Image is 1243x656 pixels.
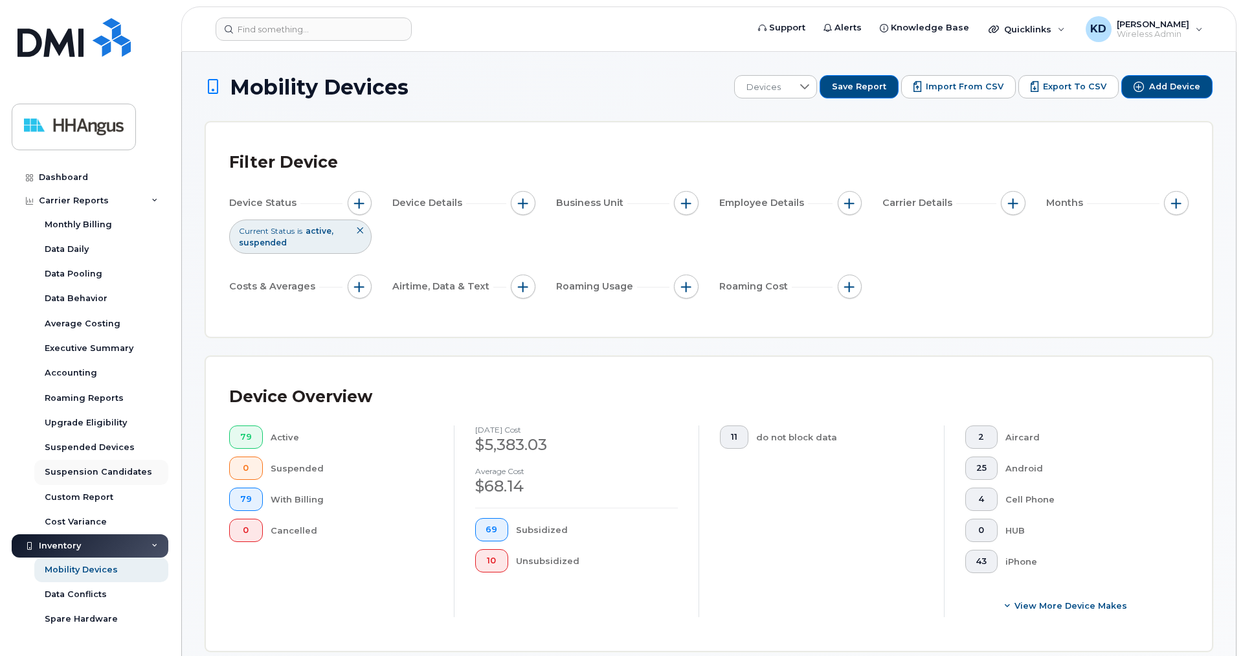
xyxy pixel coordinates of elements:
span: Months [1046,196,1087,210]
button: 0 [965,519,998,542]
span: Business Unit [556,196,627,210]
span: Carrier Details [882,196,956,210]
button: 79 [229,488,263,511]
div: Filter Device [229,146,338,179]
span: View More Device Makes [1014,600,1127,612]
button: 10 [475,549,509,572]
span: Employee Details [719,196,808,210]
button: 0 [229,457,263,480]
span: Device Status [229,196,300,210]
button: View More Device Makes [965,594,1169,617]
span: 0 [976,525,987,536]
button: 43 [965,550,998,573]
span: 11 [731,432,737,442]
span: Devices [735,76,792,99]
span: Import from CSV [926,81,1003,93]
span: Roaming Cost [719,280,792,293]
div: $5,383.03 [475,434,678,456]
span: 43 [976,556,987,567]
div: $68.14 [475,475,678,497]
span: is [297,225,302,236]
div: HUB [1005,519,1168,542]
span: Airtime, Data & Text [392,280,493,293]
button: 25 [965,457,998,480]
span: Save Report [832,81,886,93]
span: Add Device [1149,81,1200,93]
span: 0 [240,463,252,473]
span: suspended [239,238,287,247]
div: Suspended [271,457,433,480]
div: Cell Phone [1005,488,1168,511]
h4: Average cost [475,467,678,475]
span: Roaming Usage [556,280,637,293]
span: 79 [240,494,252,504]
div: Active [271,425,433,449]
span: active [306,226,333,236]
div: Cancelled [271,519,433,542]
button: 4 [965,488,998,511]
button: 2 [965,425,998,449]
div: With Billing [271,488,433,511]
span: 0 [240,525,252,536]
button: 0 [229,519,263,542]
button: 69 [475,518,509,541]
span: Mobility Devices [230,76,409,98]
span: Costs & Averages [229,280,319,293]
button: Add Device [1121,75,1213,98]
span: 2 [976,432,987,442]
span: 4 [976,494,987,504]
div: Unsubsidized [516,549,678,572]
h4: [DATE] cost [475,425,678,434]
span: 25 [976,463,987,473]
div: iPhone [1005,550,1168,573]
div: Subsidized [516,518,678,541]
span: 69 [486,525,497,535]
span: Device Details [392,196,466,210]
div: do not block data [756,425,923,449]
button: 11 [720,425,748,449]
div: Device Overview [229,380,372,414]
span: 10 [486,556,497,566]
button: Save Report [820,75,899,98]
span: 79 [240,432,252,442]
div: Android [1005,457,1168,480]
button: 79 [229,425,263,449]
div: Aircard [1005,425,1168,449]
button: Export to CSV [1018,75,1119,98]
span: Export to CSV [1043,81,1106,93]
button: Import from CSV [901,75,1016,98]
span: Current Status [239,225,295,236]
